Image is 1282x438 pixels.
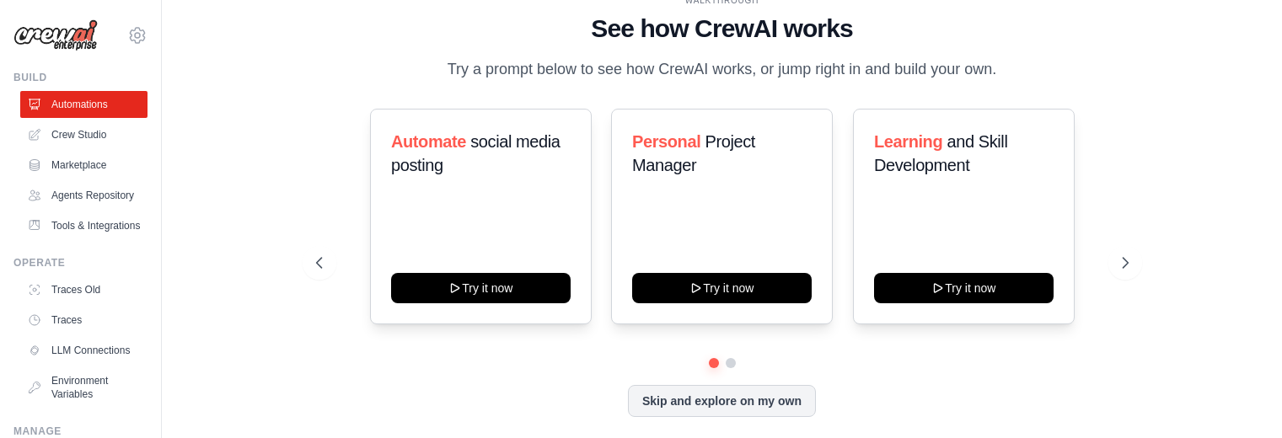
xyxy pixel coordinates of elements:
[13,71,148,84] div: Build
[20,337,148,364] a: LLM Connections
[20,121,148,148] a: Crew Studio
[13,256,148,270] div: Operate
[391,132,561,174] span: social media posting
[874,132,942,151] span: Learning
[632,132,700,151] span: Personal
[20,182,148,209] a: Agents Repository
[874,132,1007,174] span: and Skill Development
[20,276,148,303] a: Traces Old
[632,273,812,303] button: Try it now
[20,212,148,239] a: Tools & Integrations
[439,57,1006,82] p: Try a prompt below to see how CrewAI works, or jump right in and build your own.
[20,152,148,179] a: Marketplace
[20,367,148,408] a: Environment Variables
[391,273,571,303] button: Try it now
[13,19,98,51] img: Logo
[13,425,148,438] div: Manage
[391,132,466,151] span: Automate
[874,273,1054,303] button: Try it now
[20,91,148,118] a: Automations
[20,307,148,334] a: Traces
[628,385,816,417] button: Skip and explore on my own
[316,13,1129,44] h1: See how CrewAI works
